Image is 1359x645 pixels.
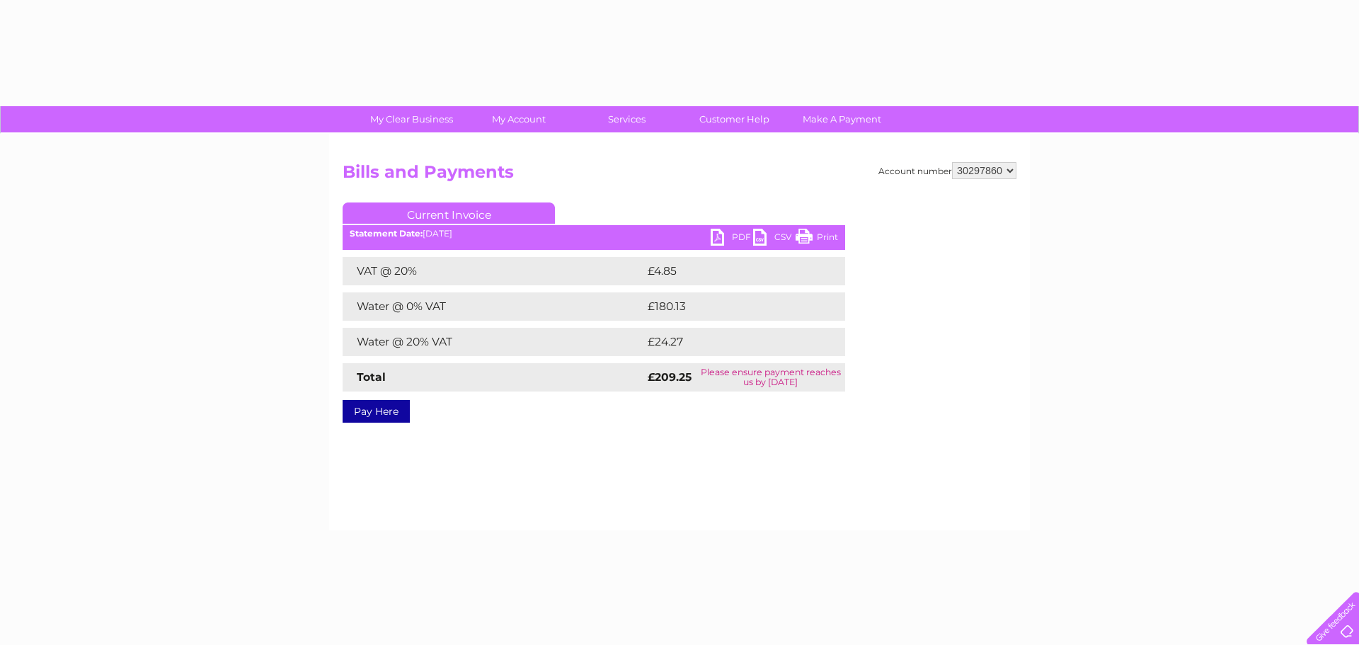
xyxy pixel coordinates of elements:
h2: Bills and Payments [343,162,1016,189]
a: Pay Here [343,400,410,423]
strong: Total [357,370,386,384]
div: Account number [878,162,1016,179]
td: £24.27 [644,328,816,356]
b: Statement Date: [350,228,423,239]
td: Water @ 0% VAT [343,292,644,321]
a: Customer Help [676,106,793,132]
a: Make A Payment [784,106,900,132]
a: My Clear Business [353,106,470,132]
td: VAT @ 20% [343,257,644,285]
td: Please ensure payment reaches us by [DATE] [696,363,845,392]
a: Print [796,229,838,249]
td: Water @ 20% VAT [343,328,644,356]
a: My Account [461,106,578,132]
a: Services [568,106,685,132]
strong: £209.25 [648,370,692,384]
div: [DATE] [343,229,845,239]
a: PDF [711,229,753,249]
td: £4.85 [644,257,812,285]
a: Current Invoice [343,202,555,224]
a: CSV [753,229,796,249]
td: £180.13 [644,292,818,321]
